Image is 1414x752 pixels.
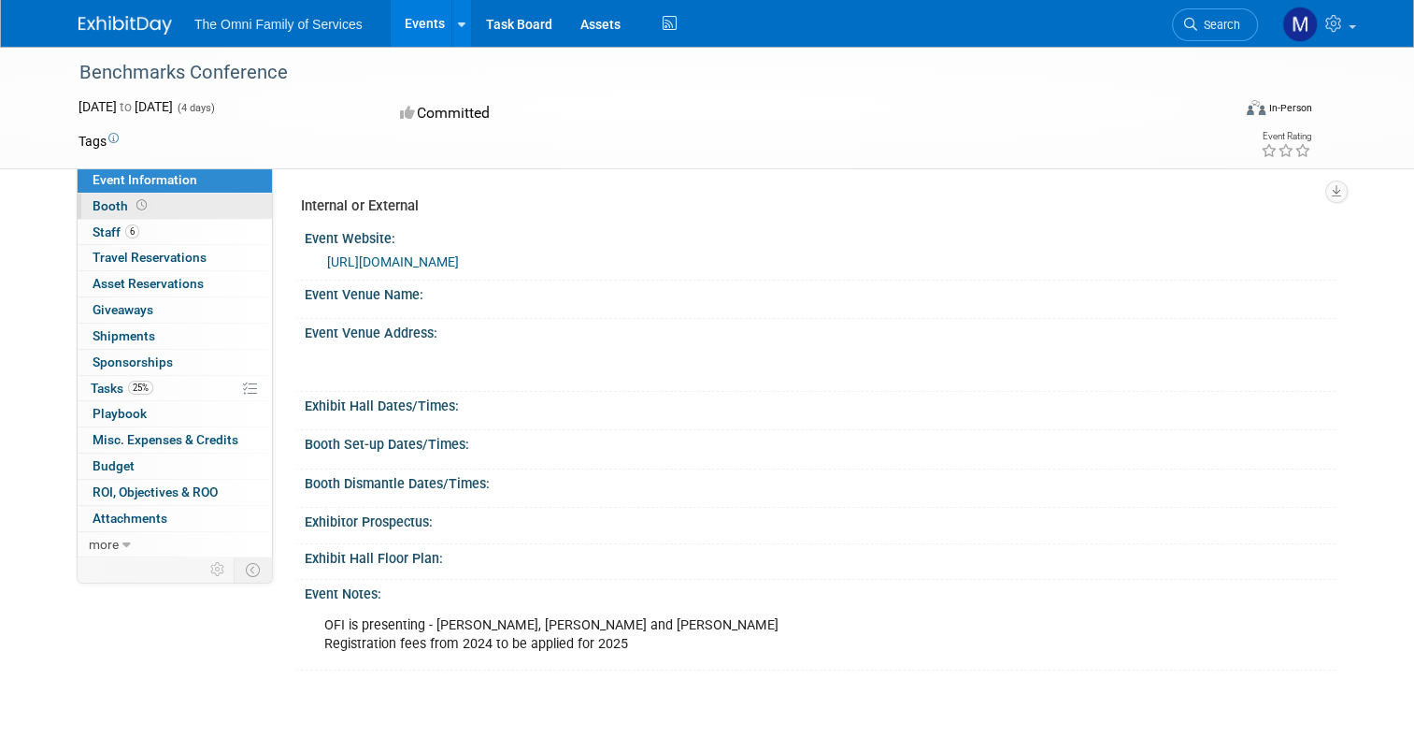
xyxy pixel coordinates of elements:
img: Format-Inperson.png [1247,100,1265,115]
a: Giveaways [78,297,272,323]
div: Exhibitor Prospectus: [305,508,1335,531]
span: 6 [125,224,139,239]
div: Event Rating [1261,132,1311,141]
td: Tags [79,132,119,151]
a: ROI, Objectives & ROO [78,480,272,505]
img: ExhibitDay [79,16,172,35]
span: Travel Reservations [93,250,207,265]
span: [DATE] [DATE] [79,99,173,114]
a: Budget [78,454,272,479]
div: Event Format [1130,97,1312,125]
span: Tasks [91,381,153,396]
a: Travel Reservations [78,245,272,270]
a: Attachments [78,506,272,531]
span: Attachments [93,511,167,526]
a: Tasks25% [78,376,272,401]
div: Benchmarks Conference [73,56,1207,90]
a: more [78,532,272,557]
span: Staff [93,224,139,239]
span: ROI, Objectives & ROO [93,484,218,499]
span: Booth [93,198,150,213]
span: Event Information [93,172,197,187]
a: Shipments [78,324,272,349]
span: 25% [128,381,153,395]
div: Event Notes: [305,580,1335,603]
div: Exhibit Hall Dates/Times: [305,392,1335,415]
a: Staff6 [78,220,272,245]
img: Michelle Brewer [1282,7,1318,42]
span: Misc. Expenses & Credits [93,432,238,447]
span: (4 days) [176,102,215,114]
span: Giveaways [93,302,153,317]
div: Internal or External [301,196,1321,216]
div: Event Venue Name: [305,281,1335,304]
span: Budget [93,458,135,473]
a: Asset Reservations [78,271,272,296]
div: OFI is presenting - [PERSON_NAME], [PERSON_NAME] and [PERSON_NAME] Registration fees from 2024 to... [311,607,1134,663]
td: Toggle Event Tabs [235,557,273,582]
a: Playbook [78,401,272,427]
div: In-Person [1268,101,1312,115]
td: Personalize Event Tab Strip [202,557,235,582]
a: Booth [78,194,272,219]
a: Sponsorships [78,350,272,375]
a: Search [1172,8,1258,41]
span: Sponsorships [93,354,173,369]
span: Search [1197,18,1240,32]
div: Booth Set-up Dates/Times: [305,430,1335,454]
span: Booth not reserved yet [133,198,150,212]
span: Shipments [93,328,155,343]
span: Asset Reservations [93,276,204,291]
a: [URL][DOMAIN_NAME] [327,254,459,269]
span: to [117,99,135,114]
div: Event Website: [305,224,1335,248]
div: Committed [394,97,787,130]
div: Booth Dismantle Dates/Times: [305,470,1335,493]
div: Exhibit Hall Floor Plan: [305,544,1335,568]
div: Event Venue Address: [305,319,1335,342]
span: Playbook [93,406,147,421]
a: Misc. Expenses & Credits [78,427,272,453]
span: The Omni Family of Services [194,17,363,32]
a: Event Information [78,167,272,193]
span: more [89,537,119,552]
